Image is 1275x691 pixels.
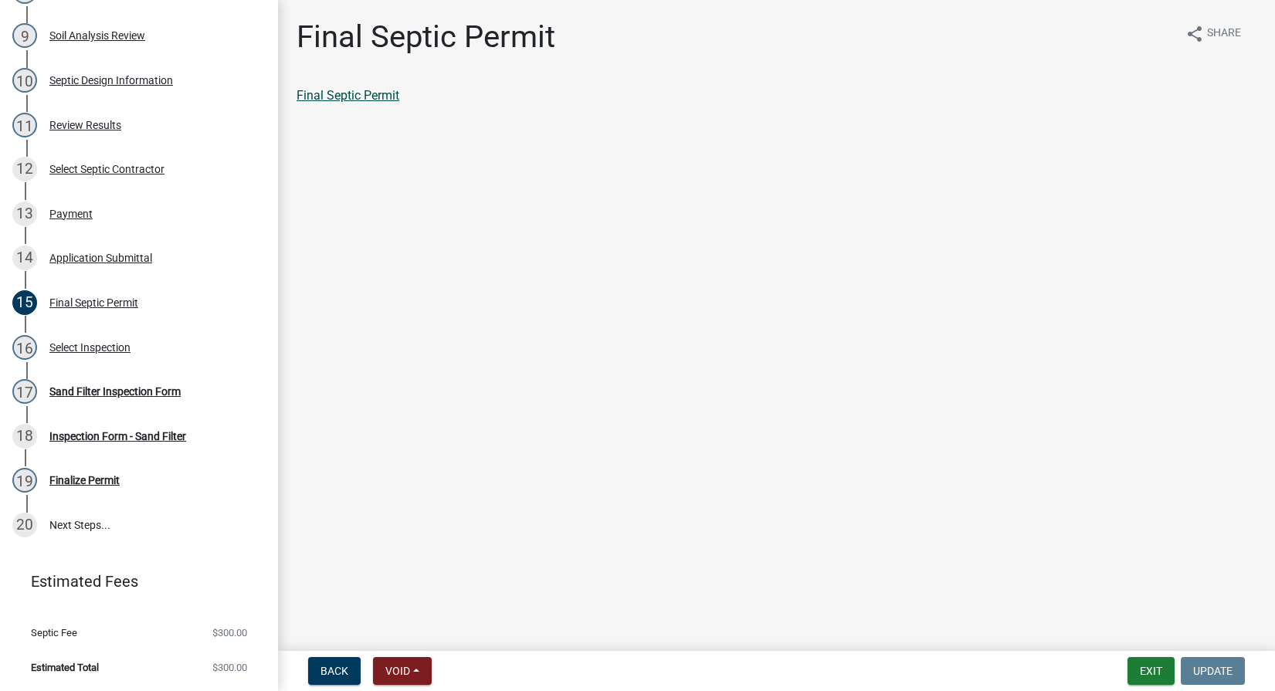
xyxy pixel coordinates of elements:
[49,30,145,41] div: Soil Analysis Review
[49,252,152,263] div: Application Submittal
[297,88,399,103] a: Final Septic Permit
[49,475,120,486] div: Finalize Permit
[308,657,361,685] button: Back
[385,665,410,677] span: Void
[12,379,37,404] div: 17
[12,335,37,360] div: 16
[12,566,253,597] a: Estimated Fees
[12,157,37,181] div: 12
[212,628,247,638] span: $300.00
[1173,19,1253,49] button: shareShare
[12,202,37,226] div: 13
[1193,665,1233,677] span: Update
[31,628,77,638] span: Septic Fee
[49,120,121,130] div: Review Results
[49,75,173,86] div: Septic Design Information
[212,662,247,672] span: $300.00
[320,665,348,677] span: Back
[1207,25,1241,43] span: Share
[49,164,164,174] div: Select Septic Contractor
[12,513,37,537] div: 20
[1181,657,1245,685] button: Update
[12,246,37,270] div: 14
[12,424,37,449] div: 18
[31,662,99,672] span: Estimated Total
[49,297,138,308] div: Final Septic Permit
[49,386,181,397] div: Sand Filter Inspection Form
[1185,25,1204,43] i: share
[49,431,186,442] div: Inspection Form - Sand Filter
[12,23,37,48] div: 9
[49,342,131,353] div: Select Inspection
[49,208,93,219] div: Payment
[12,68,37,93] div: 10
[12,468,37,493] div: 19
[1127,657,1175,685] button: Exit
[297,19,555,56] h1: Final Septic Permit
[373,657,432,685] button: Void
[12,290,37,315] div: 15
[12,113,37,137] div: 11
